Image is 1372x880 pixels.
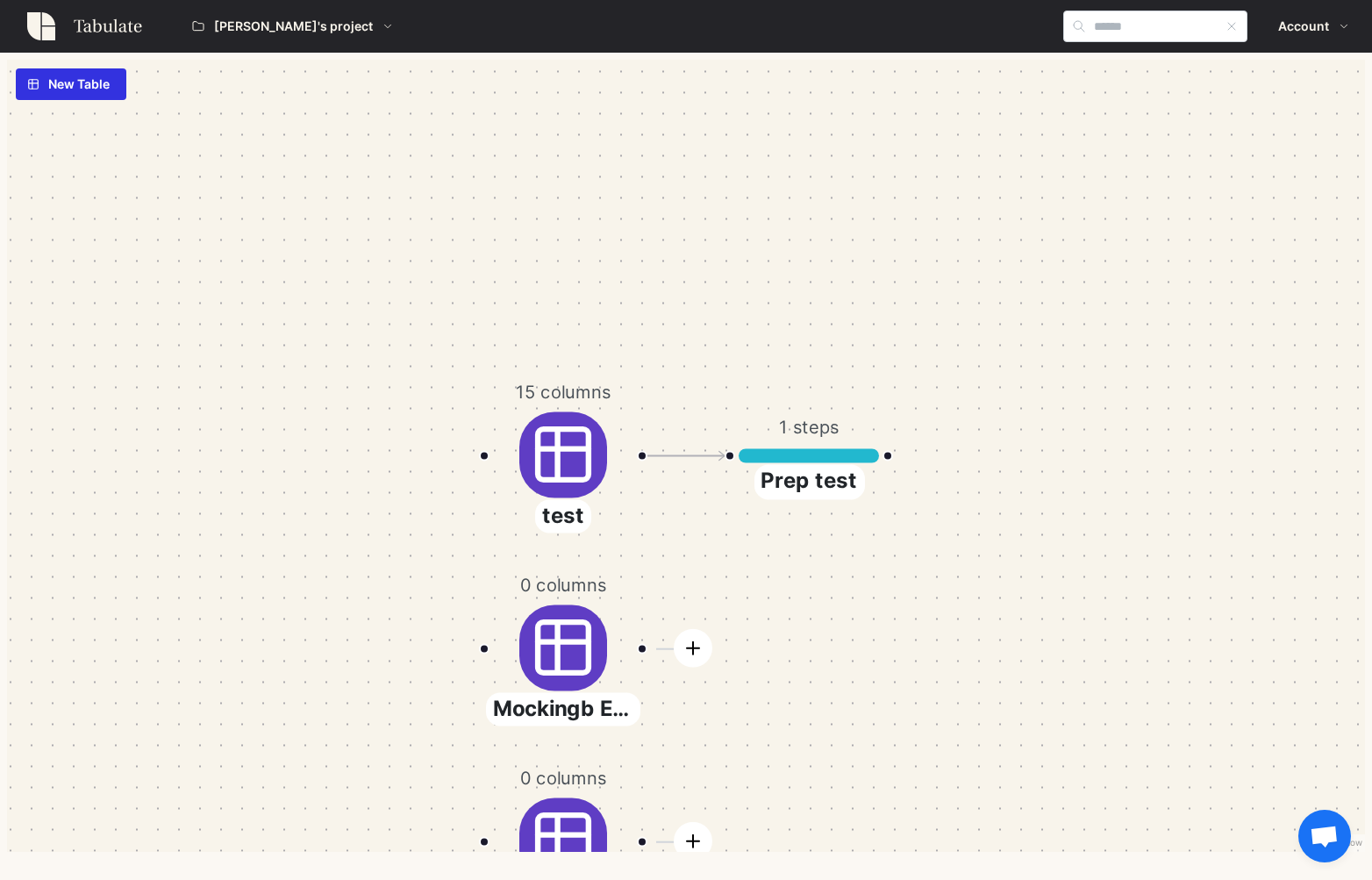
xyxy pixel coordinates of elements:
[754,464,864,499] span: Prep test
[214,11,373,41] span: [PERSON_NAME]'s project
[180,11,405,42] button: [PERSON_NAME]'s project
[1278,11,1329,41] span: Account
[516,379,611,413] span: 15 columns
[27,12,149,40] img: logo_linen-42e030cc.svg
[1261,11,1361,42] button: Account
[535,499,591,533] span: test
[16,68,126,100] button: New Table
[1298,810,1351,862] div: Open chat
[486,692,640,726] span: Mockingb Extract 1
[48,69,110,99] span: New Table
[520,765,606,799] span: 0 columns
[779,413,839,448] span: 1 steps
[520,572,606,606] span: 0 columns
